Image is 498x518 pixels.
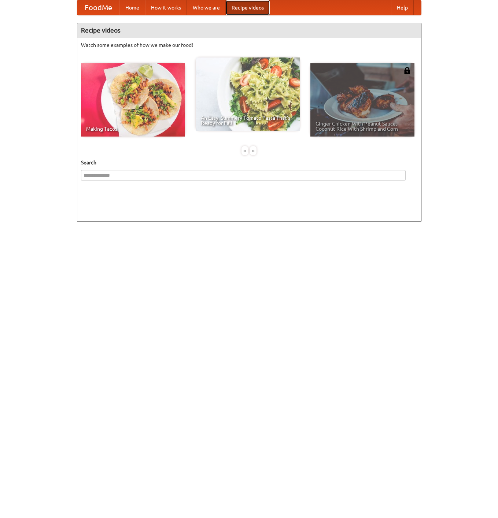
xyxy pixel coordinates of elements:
h5: Search [81,159,417,166]
h4: Recipe videos [77,23,421,38]
a: Recipe videos [226,0,270,15]
p: Watch some examples of how we make our food! [81,41,417,49]
div: « [241,146,248,155]
a: Making Tacos [81,63,185,137]
a: Who we are [187,0,226,15]
a: Help [391,0,414,15]
div: » [250,146,257,155]
span: An Easy, Summery Tomato Pasta That's Ready for Fall [201,115,295,126]
a: FoodMe [77,0,119,15]
a: Home [119,0,145,15]
span: Making Tacos [86,126,180,131]
a: An Easy, Summery Tomato Pasta That's Ready for Fall [196,57,300,131]
img: 483408.png [403,67,411,74]
a: How it works [145,0,187,15]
